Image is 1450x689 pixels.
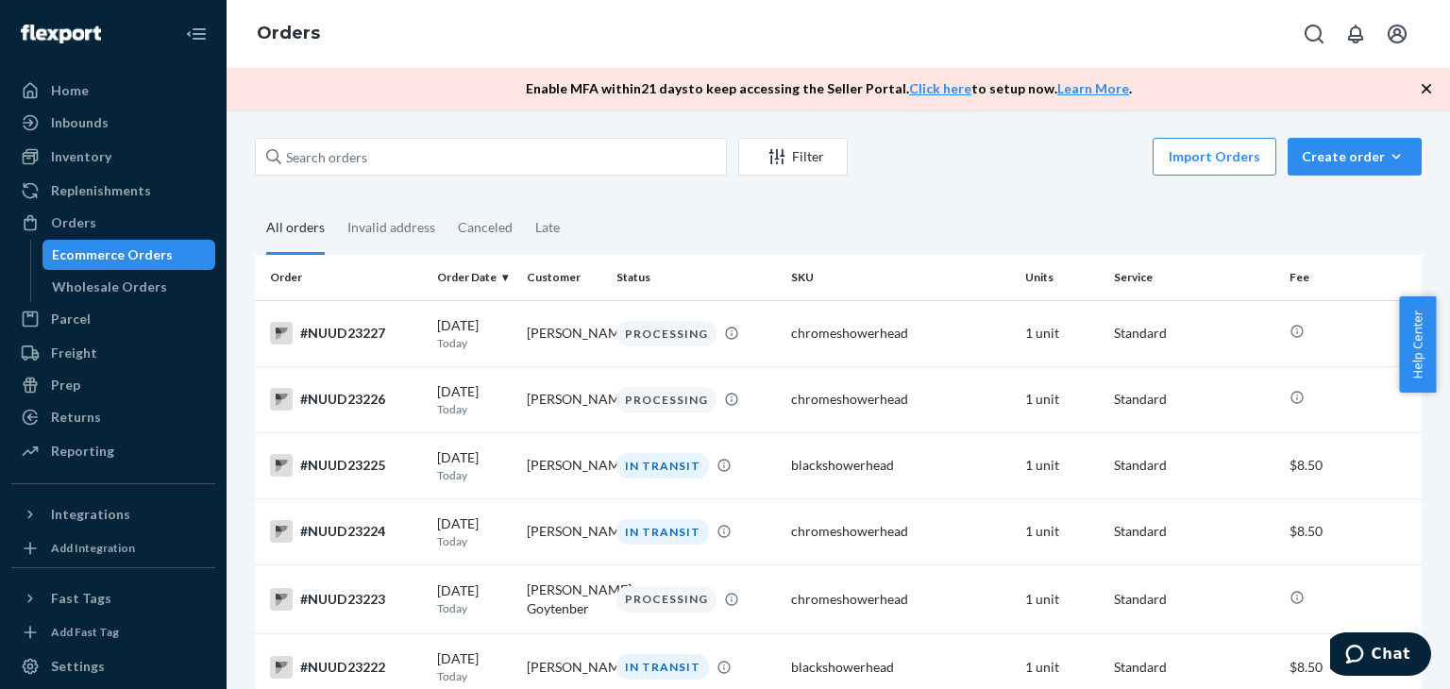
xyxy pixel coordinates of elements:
div: Reporting [51,442,114,461]
a: Click here [909,80,971,96]
td: [PERSON_NAME] Goytenber [519,565,609,634]
a: Add Fast Tag [11,621,215,644]
th: SKU [784,255,1017,300]
th: Order [255,255,430,300]
div: Add Integration [51,540,135,556]
button: Open notifications [1337,15,1374,53]
div: IN TRANSIT [616,519,709,545]
div: #NUUD23226 [270,388,422,411]
a: Inbounds [11,108,215,138]
div: Create order [1302,147,1408,166]
div: PROCESSING [616,321,717,346]
p: Standard [1114,324,1273,343]
div: Freight [51,344,97,362]
a: Replenishments [11,176,215,206]
div: Inventory [51,147,111,166]
td: 1 unit [1018,432,1107,498]
div: All orders [266,203,325,255]
p: Standard [1114,658,1273,677]
div: [DATE] [437,382,512,417]
div: Canceled [458,203,513,252]
div: chromeshowerhead [791,522,1009,541]
div: Filter [739,147,847,166]
p: Today [437,335,512,351]
div: chromeshowerhead [791,590,1009,609]
button: Open Search Box [1295,15,1333,53]
div: [DATE] [437,448,512,483]
p: Standard [1114,456,1273,475]
th: Service [1106,255,1281,300]
div: Wholesale Orders [52,277,167,296]
img: Flexport logo [21,25,101,43]
td: [PERSON_NAME] [519,366,609,432]
a: Learn More [1057,80,1129,96]
div: Customer [527,269,601,285]
p: Today [437,668,512,684]
td: 1 unit [1018,565,1107,634]
p: Standard [1114,590,1273,609]
button: Filter [738,138,848,176]
td: $8.50 [1282,432,1422,498]
div: #NUUD23224 [270,520,422,543]
div: [DATE] [437,649,512,684]
div: [DATE] [437,581,512,616]
a: Freight [11,338,215,368]
input: Search orders [255,138,727,176]
td: [PERSON_NAME] [519,498,609,564]
a: Home [11,76,215,106]
a: Settings [11,651,215,681]
div: Parcel [51,310,91,328]
p: Today [437,467,512,483]
a: Reporting [11,436,215,466]
div: Prep [51,376,80,395]
div: Inbounds [51,113,109,132]
a: Inventory [11,142,215,172]
div: #NUUD23223 [270,588,422,611]
div: #NUUD23225 [270,454,422,477]
div: #NUUD23227 [270,322,422,344]
p: Enable MFA within 21 days to keep accessing the Seller Portal. to setup now. . [526,79,1132,98]
div: [DATE] [437,316,512,351]
div: PROCESSING [616,387,717,412]
a: Orders [11,208,215,238]
td: 1 unit [1018,366,1107,432]
td: 1 unit [1018,300,1107,366]
a: Add Integration [11,537,215,560]
button: Open account menu [1378,15,1416,53]
div: Replenishments [51,181,151,200]
p: Standard [1114,390,1273,409]
th: Order Date [430,255,519,300]
a: Ecommerce Orders [42,240,216,270]
div: PROCESSING [616,586,717,612]
p: Today [437,600,512,616]
div: Integrations [51,505,130,524]
div: Orders [51,213,96,232]
div: IN TRANSIT [616,654,709,680]
div: Settings [51,657,105,676]
div: #NUUD23222 [270,656,422,679]
th: Status [609,255,784,300]
a: Prep [11,370,215,400]
button: Help Center [1399,296,1436,393]
td: $8.50 [1282,498,1422,564]
div: Fast Tags [51,589,111,608]
div: blackshowerhead [791,456,1009,475]
a: Orders [257,23,320,43]
div: IN TRANSIT [616,453,709,479]
p: Standard [1114,522,1273,541]
div: [DATE] [437,514,512,549]
a: Wholesale Orders [42,272,216,302]
div: Invalid address [347,203,435,252]
td: [PERSON_NAME] [519,432,609,498]
div: chromeshowerhead [791,390,1009,409]
button: Close Navigation [177,15,215,53]
iframe: Opens a widget where you can chat to one of our agents [1330,632,1431,680]
div: blackshowerhead [791,658,1009,677]
button: Create order [1288,138,1422,176]
div: Home [51,81,89,100]
div: Returns [51,408,101,427]
div: chromeshowerhead [791,324,1009,343]
button: Fast Tags [11,583,215,613]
